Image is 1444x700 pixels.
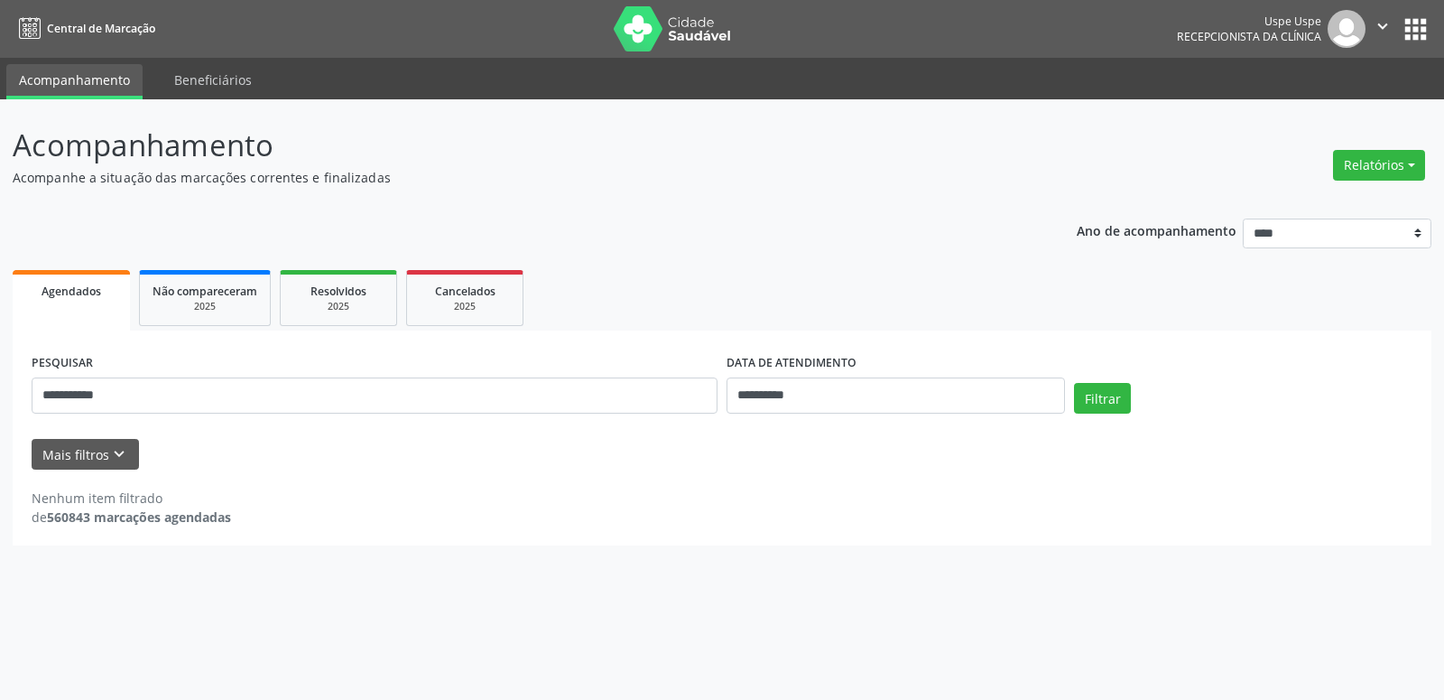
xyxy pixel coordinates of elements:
strong: 560843 marcações agendadas [47,509,231,526]
a: Central de Marcação [13,14,155,43]
div: Nenhum item filtrado [32,489,231,508]
span: Não compareceram [153,284,257,299]
label: PESQUISAR [32,350,93,378]
div: Uspe Uspe [1177,14,1321,29]
p: Ano de acompanhamento [1077,219,1236,241]
div: 2025 [293,300,384,313]
i:  [1373,16,1393,36]
button: Mais filtroskeyboard_arrow_down [32,439,139,471]
a: Beneficiários [162,64,264,96]
label: DATA DE ATENDIMENTO [727,350,856,378]
img: img [1328,10,1365,48]
button: apps [1400,14,1431,45]
button: Filtrar [1074,383,1131,414]
button:  [1365,10,1400,48]
button: Relatórios [1333,150,1425,181]
span: Agendados [42,284,101,299]
div: 2025 [420,300,510,313]
a: Acompanhamento [6,64,143,99]
span: Central de Marcação [47,21,155,36]
p: Acompanhamento [13,123,1005,168]
span: Recepcionista da clínica [1177,29,1321,44]
span: Resolvidos [310,284,366,299]
span: Cancelados [435,284,495,299]
div: de [32,508,231,527]
p: Acompanhe a situação das marcações correntes e finalizadas [13,168,1005,187]
i: keyboard_arrow_down [109,444,129,464]
div: 2025 [153,300,257,313]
